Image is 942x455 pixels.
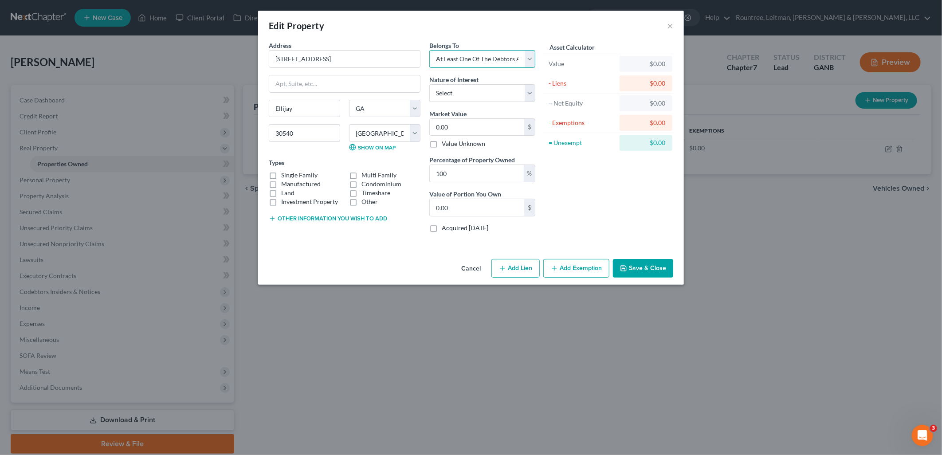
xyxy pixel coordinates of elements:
[269,158,284,167] label: Types
[269,42,291,49] span: Address
[454,260,488,278] button: Cancel
[442,224,488,232] label: Acquired [DATE]
[912,425,933,446] iframe: Intercom live chat
[281,171,318,180] label: Single Family
[281,188,294,197] label: Land
[430,199,524,216] input: 0.00
[429,42,459,49] span: Belongs To
[543,259,609,278] button: Add Exemption
[549,59,616,68] div: Value
[430,165,524,182] input: 0.00
[627,79,665,88] div: $0.00
[269,75,420,92] input: Apt, Suite, etc...
[549,118,616,127] div: - Exemptions
[442,139,485,148] label: Value Unknown
[429,155,515,165] label: Percentage of Property Owned
[361,171,396,180] label: Multi Family
[491,259,540,278] button: Add Lien
[627,99,665,108] div: $0.00
[361,188,390,197] label: Timeshare
[269,215,387,222] button: Other information you wish to add
[524,119,535,136] div: $
[524,165,535,182] div: %
[269,51,420,67] input: Enter address...
[549,99,616,108] div: = Net Equity
[627,59,665,68] div: $0.00
[361,197,378,206] label: Other
[269,124,340,142] input: Enter zip...
[429,109,467,118] label: Market Value
[549,43,595,52] label: Asset Calculator
[667,20,673,31] button: ×
[281,180,321,188] label: Manufactured
[281,197,338,206] label: Investment Property
[613,259,673,278] button: Save & Close
[361,180,401,188] label: Condominium
[930,425,937,432] span: 3
[549,79,616,88] div: - Liens
[627,138,665,147] div: $0.00
[549,138,616,147] div: = Unexempt
[429,75,479,84] label: Nature of Interest
[430,119,524,136] input: 0.00
[429,189,501,199] label: Value of Portion You Own
[627,118,665,127] div: $0.00
[269,20,324,32] div: Edit Property
[349,144,396,151] a: Show on Map
[524,199,535,216] div: $
[269,100,340,117] input: Enter city...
